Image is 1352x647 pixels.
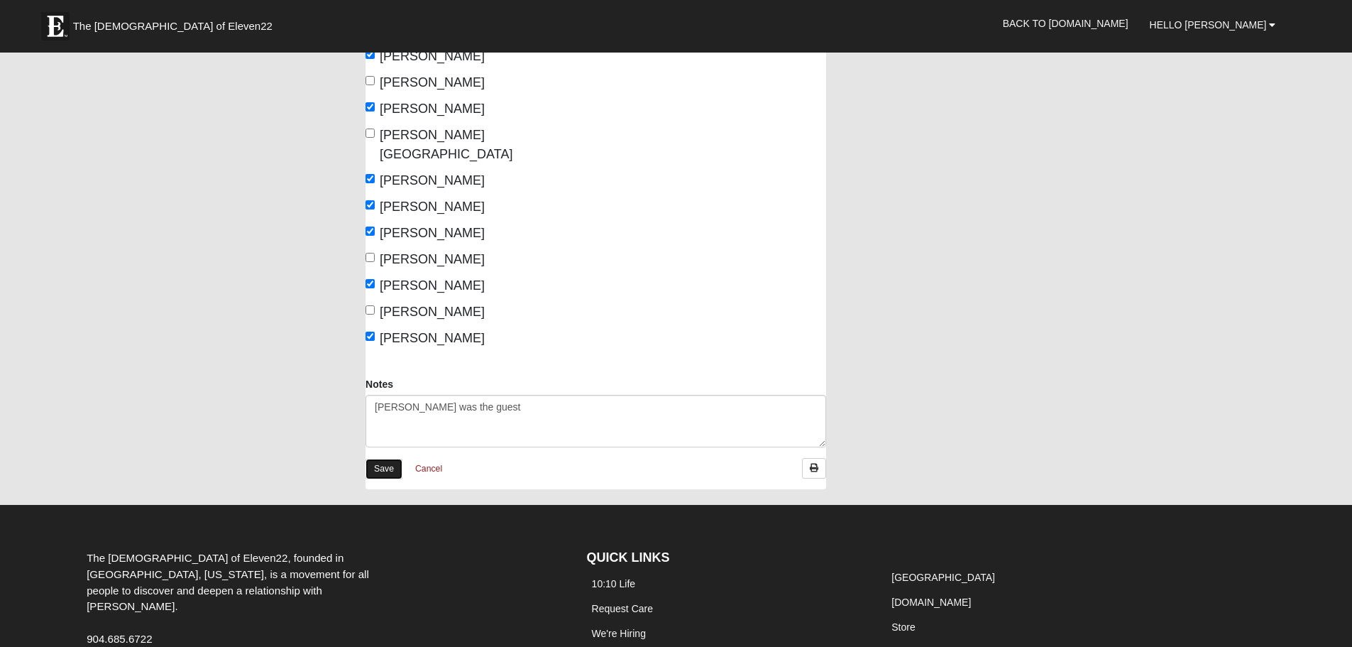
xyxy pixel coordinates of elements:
span: [PERSON_NAME] [380,102,485,116]
a: Print Attendance Roster [802,458,826,479]
a: Hello [PERSON_NAME] [1139,7,1287,43]
span: Hello [PERSON_NAME] [1150,19,1267,31]
input: [PERSON_NAME] [366,227,375,236]
input: [PERSON_NAME] [366,279,375,288]
span: [PERSON_NAME] [380,305,485,319]
span: [PERSON_NAME] [380,49,485,63]
a: [GEOGRAPHIC_DATA] [891,572,995,583]
input: [PERSON_NAME][GEOGRAPHIC_DATA] [366,129,375,138]
input: [PERSON_NAME] [366,174,375,183]
h4: QUICK LINKS [587,550,866,566]
a: [DOMAIN_NAME] [891,597,971,608]
a: Back to [DOMAIN_NAME] [992,6,1139,41]
a: Cancel [406,458,451,480]
input: [PERSON_NAME] [366,332,375,341]
input: [PERSON_NAME] [366,76,375,85]
span: [PERSON_NAME] [380,200,485,214]
a: Save [366,459,402,479]
input: [PERSON_NAME] [366,50,375,59]
a: 10:10 Life [592,578,636,589]
span: [PERSON_NAME] [380,75,485,89]
label: Notes [366,377,393,391]
input: [PERSON_NAME] [366,200,375,210]
span: The [DEMOGRAPHIC_DATA] of Eleven22 [73,19,273,33]
img: Eleven22 logo [41,12,70,40]
a: The [DEMOGRAPHIC_DATA] of Eleven22 [34,5,318,40]
span: [PERSON_NAME] [380,331,485,345]
span: [PERSON_NAME] [380,252,485,266]
input: [PERSON_NAME] [366,102,375,112]
a: Request Care [592,603,653,614]
input: [PERSON_NAME] [366,253,375,262]
input: [PERSON_NAME] [366,305,375,315]
span: [PERSON_NAME] [380,226,485,240]
span: [PERSON_NAME][GEOGRAPHIC_DATA] [380,128,512,161]
span: [PERSON_NAME] [380,278,485,293]
span: [PERSON_NAME] [380,173,485,187]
